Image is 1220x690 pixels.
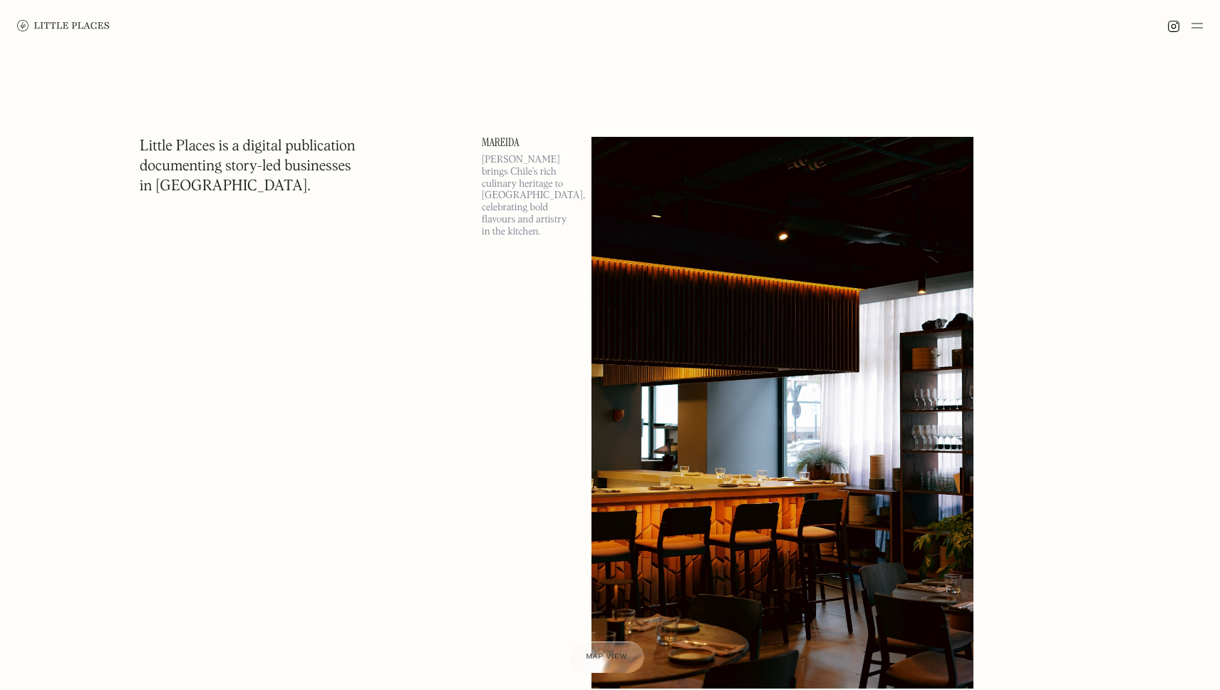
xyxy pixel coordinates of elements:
[140,137,356,197] h1: Little Places is a digital publication documenting story-led businesses in [GEOGRAPHIC_DATA].
[482,154,574,238] p: [PERSON_NAME] brings Chile’s rich culinary heritage to [GEOGRAPHIC_DATA], celebrating bold flavou...
[482,137,574,148] a: Mareida
[591,137,973,689] img: Mareida
[569,642,645,673] a: Map view
[586,653,628,661] span: Map view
